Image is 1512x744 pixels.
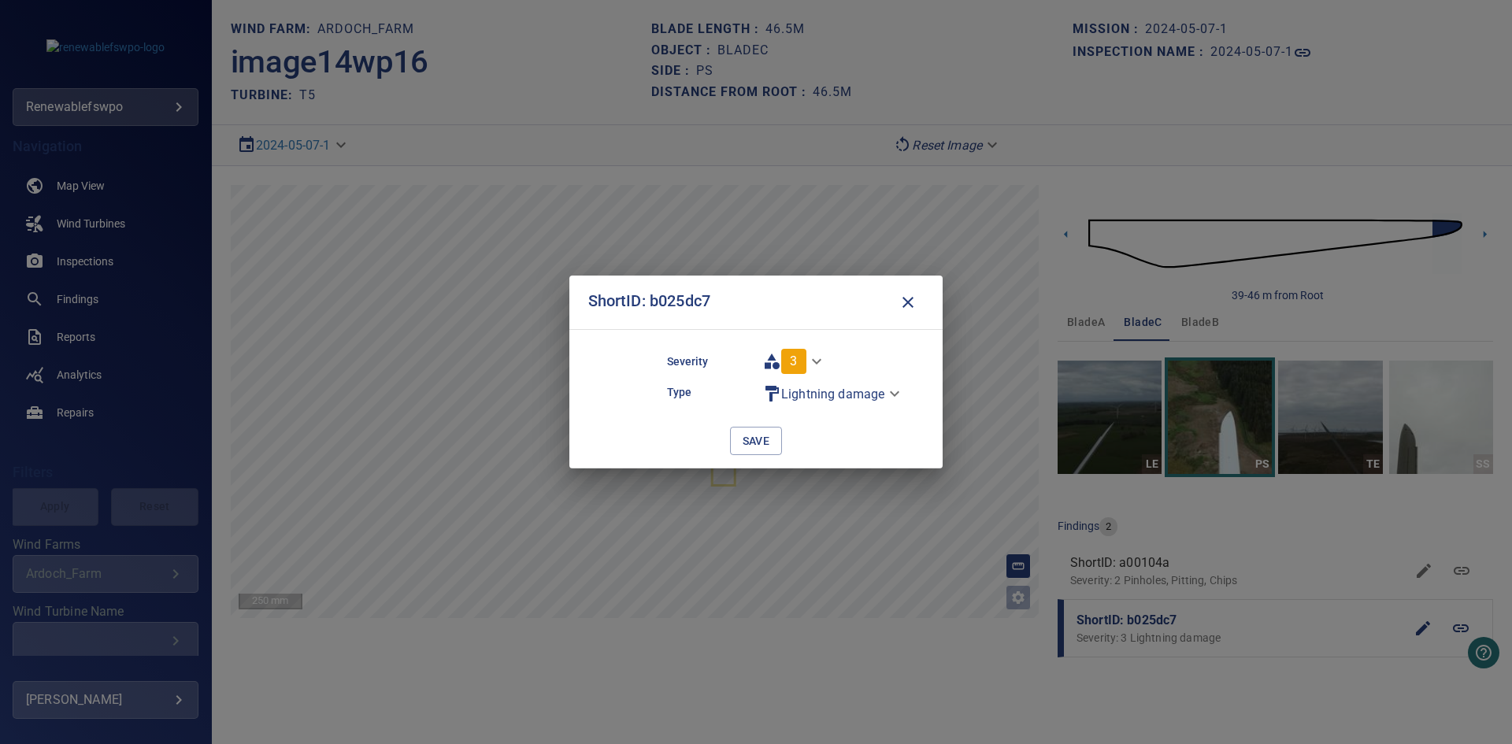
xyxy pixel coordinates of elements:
[730,427,783,456] button: save
[667,383,756,401] h6: Type
[743,431,770,451] span: save
[588,288,710,316] div: ShortID: b025dc7
[790,353,797,368] span: 3
[756,342,832,380] div: 3
[756,380,910,408] div: Lightning damage
[667,353,756,370] h6: Severity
